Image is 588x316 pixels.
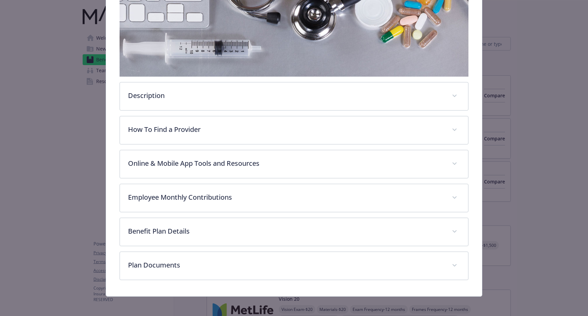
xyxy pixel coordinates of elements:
p: Online & Mobile App Tools and Resources [128,158,443,169]
p: Benefit Plan Details [128,226,443,236]
div: How To Find a Provider [120,116,468,144]
div: Benefit Plan Details [120,218,468,246]
div: Description [120,82,468,110]
p: Plan Documents [128,260,443,270]
p: Description [128,91,443,101]
p: Employee Monthly Contributions [128,192,443,202]
div: Plan Documents [120,252,468,280]
p: How To Find a Provider [128,124,443,135]
div: Online & Mobile App Tools and Resources [120,150,468,178]
div: Employee Monthly Contributions [120,184,468,212]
